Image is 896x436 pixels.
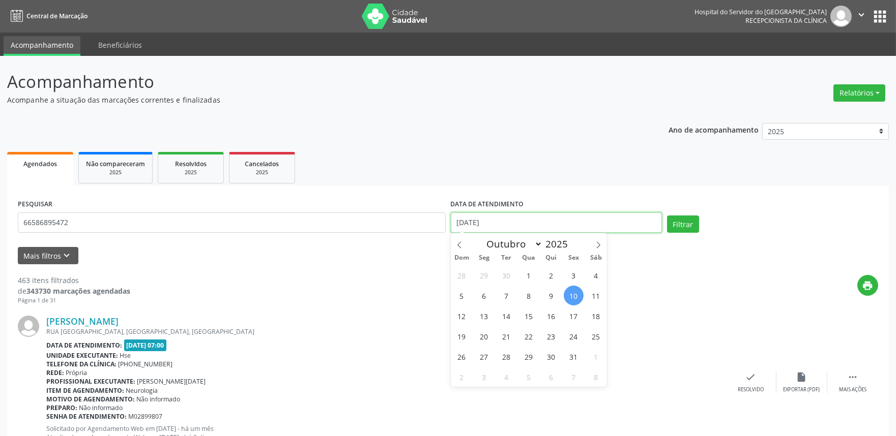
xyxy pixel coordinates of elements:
span: Novembro 6, 2025 [541,367,561,387]
span: Ter [496,255,518,261]
i:  [847,371,858,383]
span: Outubro 18, 2025 [586,306,606,326]
i: keyboard_arrow_down [62,250,73,261]
div: Resolvido [738,386,764,393]
a: Beneficiários [91,36,149,54]
b: Item de agendamento: [46,386,124,395]
span: Outubro 5, 2025 [452,286,472,305]
span: Não informado [79,403,123,412]
span: Outubro 20, 2025 [474,326,494,346]
span: Outubro 29, 2025 [519,347,539,366]
span: Outubro 31, 2025 [564,347,584,366]
span: Outubro 4, 2025 [586,265,606,285]
div: Exportar (PDF) [784,386,820,393]
span: Outubro 2, 2025 [541,265,561,285]
span: Outubro 12, 2025 [452,306,472,326]
span: Outubro 7, 2025 [497,286,516,305]
p: Acompanhe a situação das marcações correntes e finalizadas [7,95,624,105]
b: Preparo: [46,403,77,412]
span: Não informado [137,395,181,403]
span: Qua [518,255,540,261]
span: Resolvidos [175,160,207,168]
a: Acompanhamento [4,36,80,56]
span: Novembro 4, 2025 [497,367,516,387]
span: Novembro 5, 2025 [519,367,539,387]
img: img [830,6,852,27]
button:  [852,6,871,27]
b: Data de atendimento: [46,341,122,350]
span: Outubro 19, 2025 [452,326,472,346]
span: Cancelados [245,160,279,168]
span: Novembro 7, 2025 [564,367,584,387]
button: Relatórios [833,84,885,102]
button: Mais filtroskeyboard_arrow_down [18,247,78,265]
span: Outubro 1, 2025 [519,265,539,285]
span: Central de Marcação [26,12,88,20]
div: de [18,286,130,296]
div: 463 itens filtrados [18,275,130,286]
span: Outubro 15, 2025 [519,306,539,326]
select: Month [482,237,543,251]
span: Sáb [585,255,607,261]
span: Outubro 24, 2025 [564,326,584,346]
a: Central de Marcação [7,8,88,24]
span: Outubro 25, 2025 [586,326,606,346]
div: Mais ações [839,386,866,393]
span: Outubro 10, 2025 [564,286,584,305]
span: Novembro 2, 2025 [452,367,472,387]
span: M02899807 [129,412,163,421]
span: Outubro 23, 2025 [541,326,561,346]
span: Outubro 8, 2025 [519,286,539,305]
span: Qui [540,255,562,261]
span: Outubro 3, 2025 [564,265,584,285]
span: Não compareceram [86,160,145,168]
div: Página 1 de 31 [18,296,130,305]
span: Outubro 6, 2025 [474,286,494,305]
span: Outubro 30, 2025 [541,347,561,366]
span: [DATE] 07:00 [124,339,167,351]
b: Profissional executante: [46,377,135,386]
span: Neurologia [126,386,158,395]
span: Setembro 30, 2025 [497,265,516,285]
div: 2025 [165,169,216,176]
span: Outubro 9, 2025 [541,286,561,305]
span: Outubro 13, 2025 [474,306,494,326]
span: Própria [66,368,88,377]
i: check [745,371,757,383]
button: apps [871,8,889,25]
label: DATA DE ATENDIMENTO [451,197,524,212]
span: Sex [562,255,585,261]
span: Setembro 29, 2025 [474,265,494,285]
b: Motivo de agendamento: [46,395,135,403]
span: Outubro 22, 2025 [519,326,539,346]
span: Outubro 17, 2025 [564,306,584,326]
img: img [18,316,39,337]
label: PESQUISAR [18,197,52,212]
a: [PERSON_NAME] [46,316,119,327]
span: Novembro 3, 2025 [474,367,494,387]
span: Outubro 11, 2025 [586,286,606,305]
input: Nome, código do beneficiário ou CPF [18,212,446,233]
div: 2025 [86,169,145,176]
div: 2025 [237,169,287,176]
span: Outubro 14, 2025 [497,306,516,326]
b: Rede: [46,368,64,377]
input: Selecione um intervalo [451,212,662,233]
b: Senha de atendimento: [46,412,127,421]
b: Telefone da clínica: [46,360,117,368]
span: Setembro 28, 2025 [452,265,472,285]
span: Novembro 8, 2025 [586,367,606,387]
input: Year [542,237,576,251]
span: Outubro 28, 2025 [497,347,516,366]
span: Outubro 26, 2025 [452,347,472,366]
span: [PHONE_NUMBER] [119,360,173,368]
strong: 343730 marcações agendadas [26,286,130,296]
span: Outubro 21, 2025 [497,326,516,346]
span: Agendados [23,160,57,168]
span: [PERSON_NAME][DATE] [137,377,206,386]
span: Outubro 27, 2025 [474,347,494,366]
span: Outubro 16, 2025 [541,306,561,326]
p: Ano de acompanhamento [669,123,759,136]
span: Hse [120,351,131,360]
span: Novembro 1, 2025 [586,347,606,366]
